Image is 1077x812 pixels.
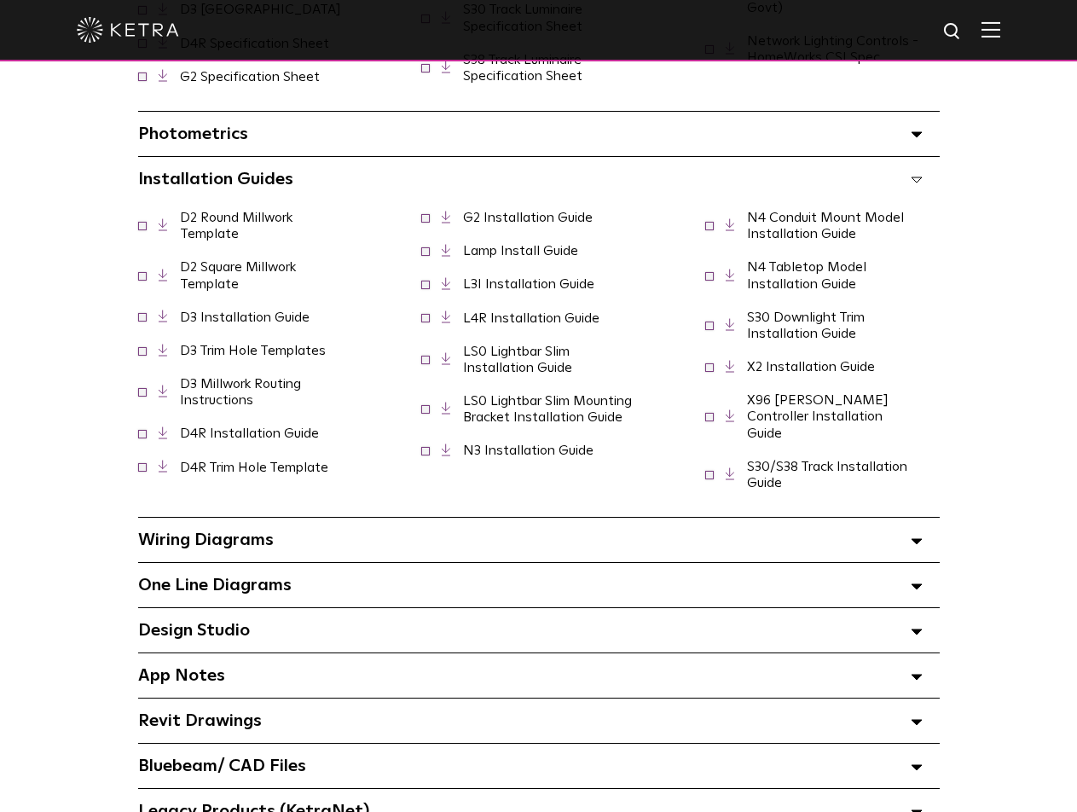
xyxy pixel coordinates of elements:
[463,53,582,83] a: S38 Track Luminaire Specification Sheet
[77,17,179,43] img: ketra-logo-2019-white
[180,310,310,324] a: D3 Installation Guide
[747,360,875,374] a: X2 Installation Guide
[138,622,250,639] span: Design Studio
[463,444,594,457] a: N3 Installation Guide
[138,531,274,548] span: Wiring Diagrams
[138,667,225,684] span: App Notes
[138,125,248,142] span: Photometrics
[180,461,328,474] a: D4R Trim Hole Template
[180,426,319,440] a: D4R Installation Guide
[747,393,889,439] a: X96 [PERSON_NAME] Controller Installation Guide
[747,211,904,241] a: N4 Conduit Mount Model Installation Guide
[463,211,593,224] a: G2 Installation Guide
[180,70,320,84] a: G2 Specification Sheet
[463,244,578,258] a: Lamp Install Guide
[138,712,262,729] span: Revit Drawings
[138,171,293,188] span: Installation Guides
[138,757,306,774] span: Bluebeam/ CAD Files
[747,460,907,490] a: S30/S38 Track Installation Guide
[138,577,292,594] span: One Line Diagrams
[942,21,964,43] img: search icon
[747,260,866,290] a: N4 Tabletop Model Installation Guide
[463,277,594,291] a: L3I Installation Guide
[463,394,632,424] a: LS0 Lightbar Slim Mounting Bracket Installation Guide
[180,377,301,407] a: D3 Millwork Routing Instructions
[463,311,599,325] a: L4R Installation Guide
[180,211,292,241] a: D2 Round Millwork Template
[180,344,326,357] a: D3 Trim Hole Templates
[463,345,572,374] a: LS0 Lightbar Slim Installation Guide
[180,260,296,290] a: D2 Square Millwork Template
[747,310,865,340] a: S30 Downlight Trim Installation Guide
[981,21,1000,38] img: Hamburger%20Nav.svg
